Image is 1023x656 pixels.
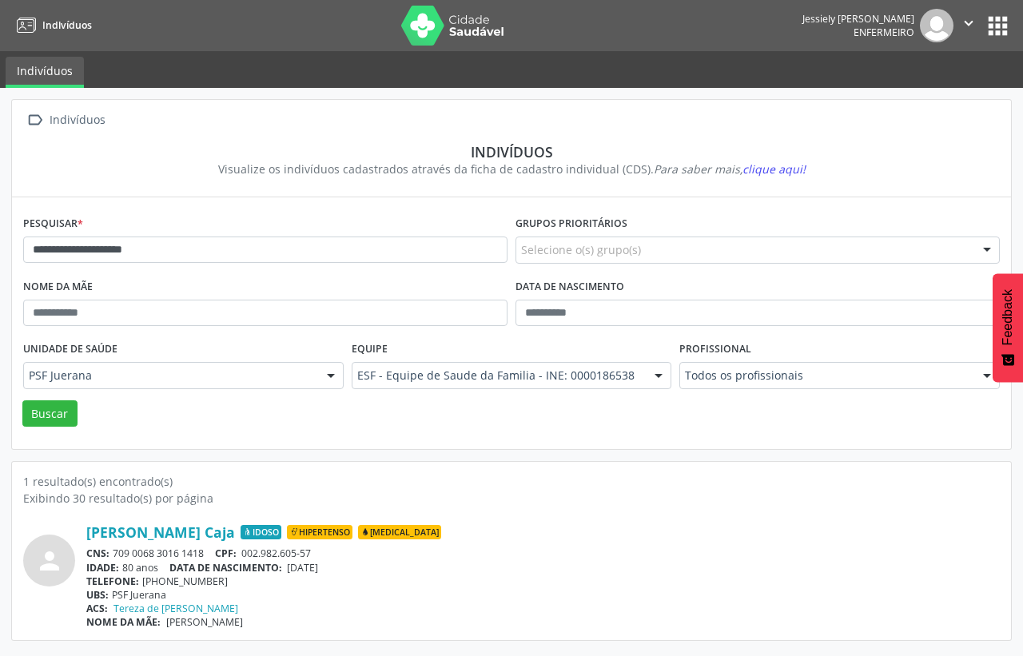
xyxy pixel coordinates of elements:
label: Grupos prioritários [515,212,627,237]
div: Jessiely [PERSON_NAME] [802,12,914,26]
a: Indivíduos [11,12,92,38]
i: Para saber mais, [654,161,806,177]
a: Indivíduos [6,57,84,88]
span: CPF: [215,547,237,560]
label: Data de nascimento [515,275,624,300]
span: Enfermeiro [854,26,914,39]
a: Tereza de [PERSON_NAME] [113,602,238,615]
span: Feedback [1001,289,1015,345]
span: UBS: [86,588,109,602]
span: Idoso [241,525,281,539]
div: [PHONE_NUMBER] [86,574,1000,588]
button: Feedback - Mostrar pesquisa [993,273,1023,382]
span: DATA DE NASCIMENTO: [169,561,282,574]
span: Todos os profissionais [685,368,967,384]
button: apps [984,12,1012,40]
img: img [920,9,953,42]
i:  [960,14,977,32]
label: Equipe [352,337,388,362]
div: Visualize os indivíduos cadastrados através da ficha de cadastro individual (CDS). [34,161,989,177]
div: PSF Juerana [86,588,1000,602]
button: Buscar [22,400,78,427]
span: ACS: [86,602,108,615]
label: Pesquisar [23,212,83,237]
label: Nome da mãe [23,275,93,300]
label: Unidade de saúde [23,337,117,362]
a:  Indivíduos [23,109,108,132]
i:  [23,109,46,132]
span: [DATE] [287,561,318,574]
span: 002.982.605-57 [241,547,311,560]
span: Hipertenso [287,525,352,539]
span: ESF - Equipe de Saude da Familia - INE: 0000186538 [357,368,639,384]
span: PSF Juerana [29,368,311,384]
div: Exibindo 30 resultado(s) por página [23,490,1000,507]
div: 709 0068 3016 1418 [86,547,1000,560]
a: [PERSON_NAME] Caja [86,523,235,541]
span: [PERSON_NAME] [166,615,243,629]
span: Indivíduos [42,18,92,32]
div: 80 anos [86,561,1000,574]
span: TELEFONE: [86,574,139,588]
div: 1 resultado(s) encontrado(s) [23,473,1000,490]
i: person [35,547,64,575]
span: [MEDICAL_DATA] [358,525,441,539]
span: IDADE: [86,561,119,574]
span: clique aqui! [742,161,806,177]
button:  [953,9,984,42]
span: Selecione o(s) grupo(s) [521,241,641,258]
div: Indivíduos [34,143,989,161]
label: Profissional [679,337,751,362]
span: CNS: [86,547,109,560]
div: Indivíduos [46,109,108,132]
span: NOME DA MÃE: [86,615,161,629]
